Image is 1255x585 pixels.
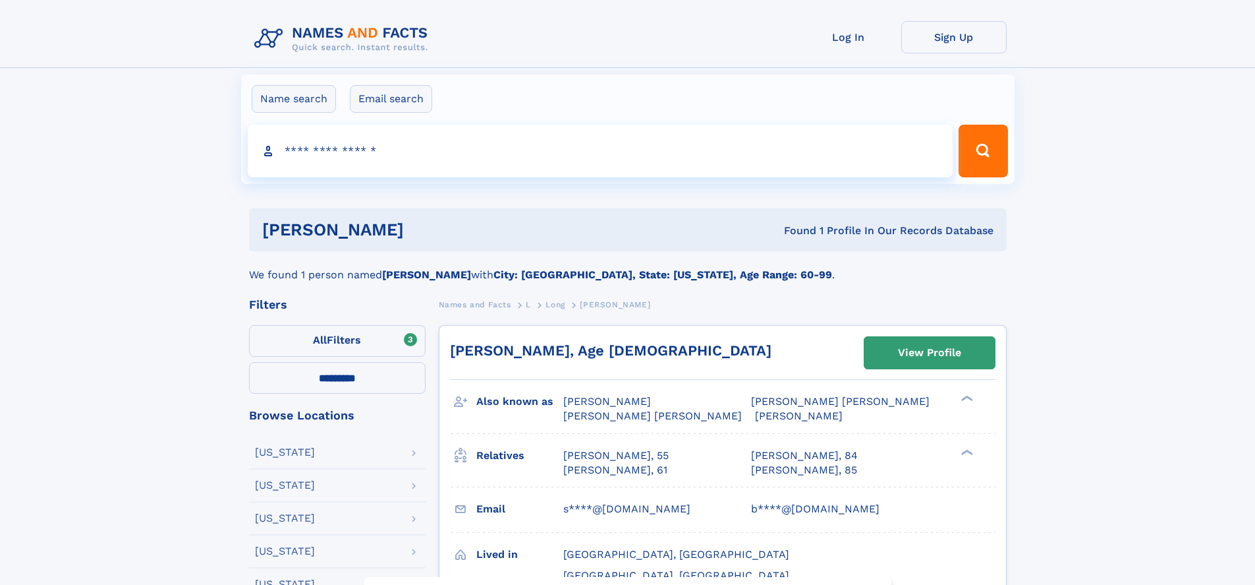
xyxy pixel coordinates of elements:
[249,251,1007,283] div: We found 1 person named with .
[526,300,531,309] span: L
[382,268,471,281] b: [PERSON_NAME]
[255,480,315,491] div: [US_STATE]
[958,448,974,456] div: ❯
[796,21,901,53] a: Log In
[563,410,742,422] span: [PERSON_NAME] [PERSON_NAME]
[476,498,563,520] h3: Email
[255,546,315,557] div: [US_STATE]
[958,394,974,403] div: ❯
[450,342,771,359] a: [PERSON_NAME], Age [DEMOGRAPHIC_DATA]
[262,222,594,238] h1: [PERSON_NAME]
[249,21,439,57] img: Logo Names and Facts
[476,445,563,467] h3: Relatives
[563,463,667,477] a: [PERSON_NAME], 61
[898,338,961,368] div: View Profile
[751,448,858,463] a: [PERSON_NAME], 84
[476,543,563,566] h3: Lived in
[255,447,315,458] div: [US_STATE]
[526,296,531,313] a: L
[249,325,426,357] label: Filters
[248,125,953,177] input: search input
[476,390,563,413] h3: Also known as
[249,299,426,311] div: Filters
[563,548,789,561] span: [GEOGRAPHIC_DATA], [GEOGRAPHIC_DATA]
[313,334,327,346] span: All
[594,224,993,238] div: Found 1 Profile In Our Records Database
[563,569,789,582] span: [GEOGRAPHIC_DATA], [GEOGRAPHIC_DATA]
[580,300,650,309] span: [PERSON_NAME]
[255,513,315,524] div: [US_STATE]
[755,410,843,422] span: [PERSON_NAME]
[493,268,832,281] b: City: [GEOGRAPHIC_DATA], State: [US_STATE], Age Range: 60-99
[864,337,995,369] a: View Profile
[751,395,930,408] span: [PERSON_NAME] [PERSON_NAME]
[563,395,651,408] span: [PERSON_NAME]
[545,300,565,309] span: Long
[252,85,336,113] label: Name search
[439,296,511,313] a: Names and Facts
[563,448,669,463] a: [PERSON_NAME], 55
[545,296,565,313] a: Long
[901,21,1007,53] a: Sign Up
[959,125,1007,177] button: Search Button
[751,463,857,477] a: [PERSON_NAME], 85
[249,410,426,421] div: Browse Locations
[350,85,432,113] label: Email search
